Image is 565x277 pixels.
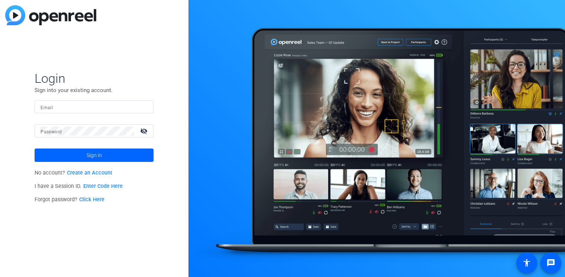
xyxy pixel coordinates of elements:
[67,170,112,176] a: Create an Account
[546,258,555,267] mat-icon: message
[35,170,112,176] span: No account?
[87,146,102,164] span: Sign in
[5,5,96,25] img: blue-gradient.svg
[35,149,154,162] button: Sign in
[41,102,148,111] input: Enter Email Address
[35,71,154,86] span: Login
[41,105,53,110] mat-label: Email
[35,86,154,94] p: Sign into your existing account.
[35,196,104,203] span: Forgot password?
[41,129,62,134] mat-label: Password
[522,258,531,267] mat-icon: accessibility
[83,183,123,189] a: Enter Code Here
[35,183,123,189] span: I have a Session ID.
[79,196,104,203] a: Click Here
[136,126,154,136] mat-icon: visibility_off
